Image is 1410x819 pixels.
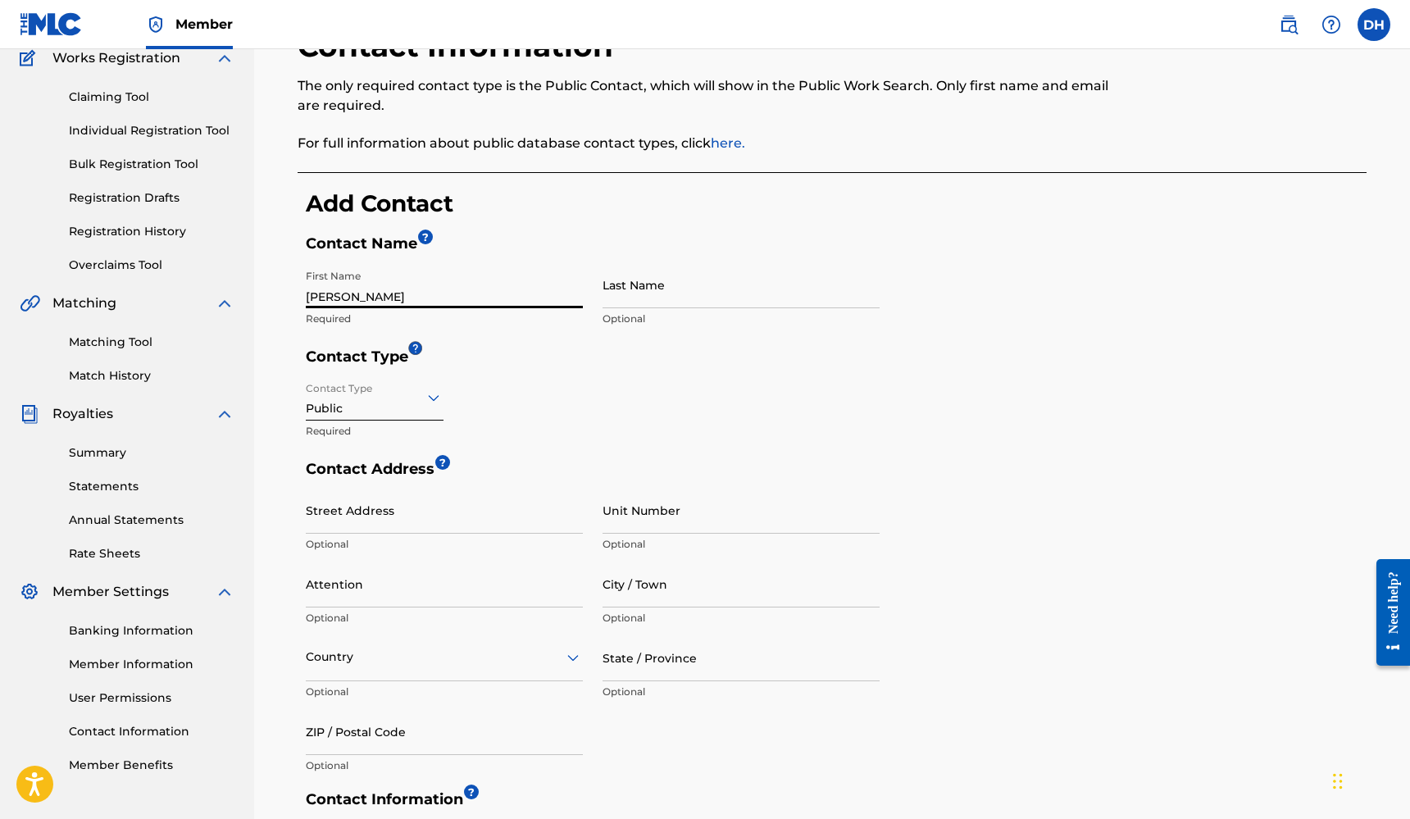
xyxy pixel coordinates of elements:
span: Public ( [8,9,57,22]
p: Optional [306,685,583,699]
iframe: Spotlight [408,341,422,355]
a: here. [711,135,745,151]
iframe: Chat Widget [1328,740,1410,819]
img: Member Settings [20,582,39,602]
img: expand [215,582,234,602]
h5: Contact Name [306,234,1367,262]
a: Registration Drafts [69,189,234,207]
p: Optional [306,758,583,773]
a: Summary [69,444,234,462]
a: User Permissions [69,689,234,707]
a: Match History [69,367,234,384]
h5: Contact Address [306,460,880,487]
h3: Add Contact [306,189,1367,218]
img: expand [215,293,234,313]
p: Optional [603,685,880,699]
a: Public Search [1272,8,1305,41]
img: help [1321,15,1341,34]
img: Works Registration [20,48,41,68]
span: required [57,9,112,22]
span: Copyright [8,148,135,162]
span: Matching [52,293,116,313]
label: Contact Type [306,371,372,396]
h5: Contact Type [306,348,1367,375]
a: Statements [69,478,234,495]
a: Banking Information [69,622,234,639]
span: ? [464,785,479,799]
p: Required [306,312,583,326]
span: (optional) [59,66,123,80]
span: - For those who handle matters related to copyright issues. [8,148,316,178]
a: Individual Registration Tool [69,122,234,139]
h5: Contact Information [306,790,1367,817]
div: User Menu [1358,8,1390,41]
div: Drag [1333,757,1343,806]
a: Matching Tool [69,334,234,351]
a: Bulk Registration Tool [69,156,234,173]
p: Required [306,424,443,439]
span: ? [435,455,450,470]
a: Annual Statements [69,512,234,529]
span: (optional) [43,107,107,121]
a: Member Information [69,656,234,673]
div: Help [1315,8,1348,41]
p: Optional [603,312,880,326]
p: The only required contact type is the Public Contact, which will show in the Public Work Search. ... [298,76,1121,116]
img: search [1279,15,1299,34]
iframe: Resource Center [1364,543,1410,683]
img: expand [215,404,234,424]
span: - For a legal contact or representative that works for your Member. [8,107,324,137]
span: Member Settings [52,582,169,602]
p: Optional [603,537,880,552]
img: expand [215,48,234,68]
div: Public [306,377,443,417]
span: ) [112,9,117,22]
a: Registration History [69,223,234,240]
a: Rate Sheets [69,545,234,562]
span: ? [418,230,433,244]
a: Member Benefits [69,757,234,774]
span: Works Registration [52,48,180,68]
a: Contact Information [69,723,234,740]
img: Matching [20,293,40,313]
span: Member [175,15,233,34]
a: Claiming Tool [69,89,234,106]
span: Legal [8,107,43,121]
span: - This contact information will appear in the Public Search. NOTE: The Public contact can be anon... [8,9,346,55]
p: Optional [306,611,583,626]
span: Royalties [52,404,113,424]
img: MLC Logo [20,12,83,36]
span: (optional) [71,148,135,162]
span: Finance [8,66,59,80]
span: - For those that handle your Member’s financial matters. [8,66,343,96]
p: Optional [603,611,880,626]
p: Optional [306,537,583,552]
img: Royalties [20,404,39,424]
img: Top Rightsholder [146,15,166,34]
p: For full information about public database contact types, click [298,134,1121,153]
a: Overclaims Tool [69,257,234,274]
